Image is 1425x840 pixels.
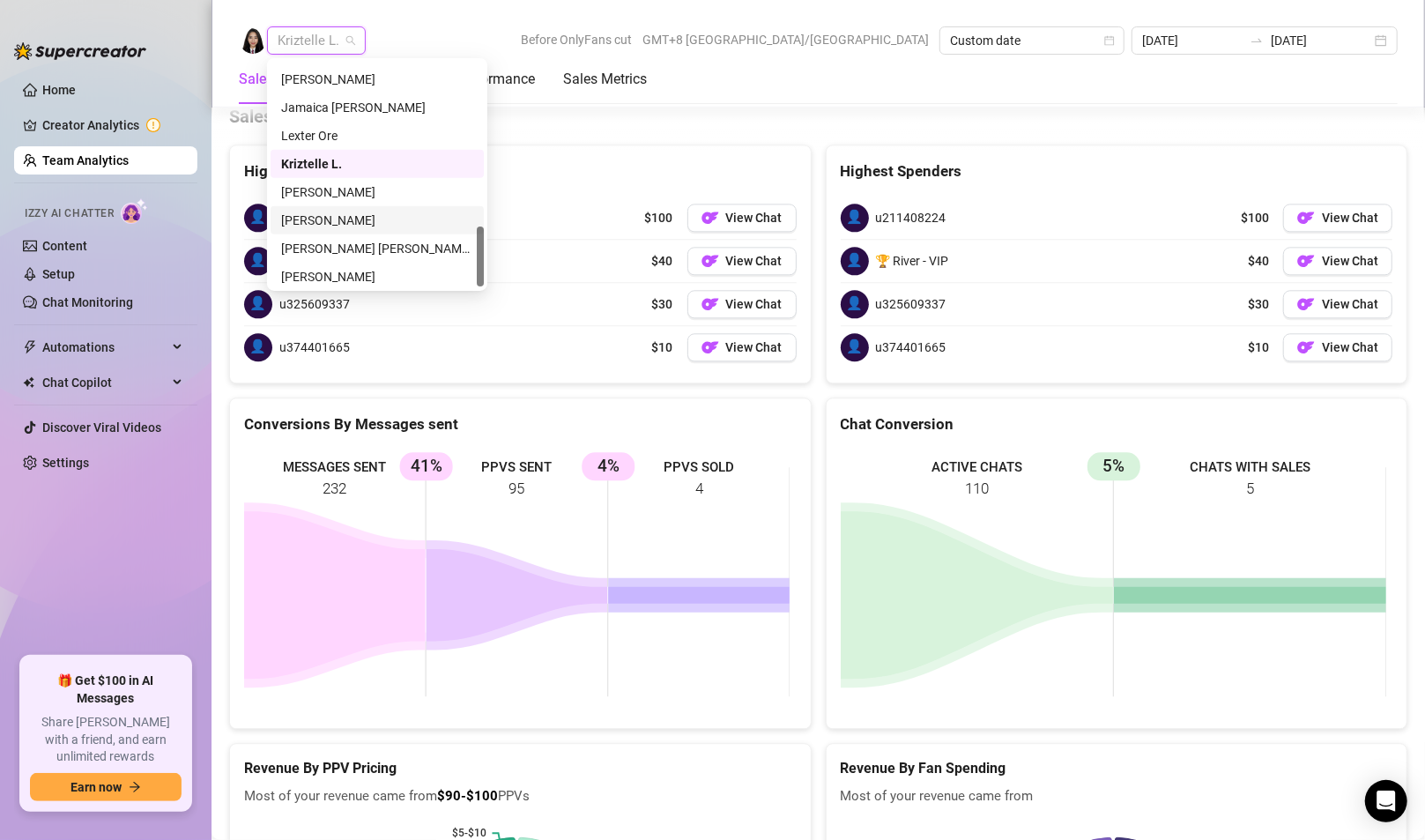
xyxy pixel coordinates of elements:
div: Lexter Ore [271,122,484,150]
img: OF [701,295,719,313]
a: Content [42,239,87,253]
img: Kriztelle L. [240,27,266,54]
span: arrow-right [129,781,141,793]
span: View Chat [726,340,783,354]
div: Janela Dela Pena [271,65,484,93]
button: Earn nowarrow-right [30,773,182,801]
a: Creator Analytics exclamation-circle [42,111,183,139]
img: OF [1297,209,1315,227]
div: Mariane Subia [271,178,484,206]
span: $10 [652,338,673,357]
span: $100 [1241,208,1269,227]
button: OFView Chat [687,247,797,275]
div: Lexter Ore [281,126,473,145]
button: OFView Chat [1283,290,1392,318]
img: OF [1297,252,1315,270]
span: 👤 [244,333,272,361]
div: Chat Conversion [841,413,1393,436]
h5: Revenue By PPV Pricing [244,758,797,779]
span: u211408224 [876,208,946,227]
span: u374401665 [876,338,946,357]
span: Automations [42,333,167,361]
span: u325609337 [279,294,350,314]
div: Kriztelle L. [271,150,484,178]
button: OFView Chat [687,204,797,232]
div: Performance [455,69,535,90]
div: Highest Ppv Sales [244,160,797,183]
span: 👤 [244,204,272,232]
span: calendar [1104,35,1115,46]
span: Most of your revenue came from [841,786,1393,807]
a: OFView Chat [1283,247,1392,275]
div: [PERSON_NAME] [PERSON_NAME] Tayre [281,239,473,258]
button: OFView Chat [1283,204,1392,232]
div: [PERSON_NAME] [281,211,473,230]
img: logo-BBDzfeDw.svg [14,42,146,60]
span: $40 [652,251,673,271]
span: 👤 [244,290,272,318]
span: $10 [1248,338,1269,357]
img: OF [701,209,719,227]
span: thunderbolt [23,340,37,354]
span: Custom date [950,27,1114,54]
span: View Chat [726,297,783,311]
span: 👤 [841,290,869,318]
span: 👤 [244,247,272,275]
span: u325609337 [876,294,946,314]
span: $40 [1248,251,1269,271]
span: Most of your revenue came from PPVs [244,786,797,807]
span: View Chat [1322,297,1378,311]
div: Conversions By Messages sent [244,413,797,436]
h4: Sales Metrics [229,104,337,129]
span: swap-right [1250,33,1264,48]
div: Kriztelle L. [281,154,473,174]
div: [PERSON_NAME] [281,70,473,89]
span: Share [PERSON_NAME] with a friend, and earn unlimited rewards [30,714,182,766]
div: Ric John Derell Tayre [271,234,484,263]
span: u374401665 [279,338,350,357]
span: 👤 [841,247,869,275]
a: Settings [42,456,89,470]
h5: Revenue By Fan Spending [841,758,1393,779]
span: 👤 [841,204,869,232]
span: View Chat [1322,254,1378,268]
a: Team Analytics [42,153,129,167]
span: Izzy AI Chatter [25,205,114,222]
a: Setup [42,267,75,281]
button: OFView Chat [687,333,797,361]
span: 🎁 Get $100 in AI Messages [30,673,182,707]
span: View Chat [1322,340,1378,354]
input: Start date [1142,31,1243,50]
div: Open Intercom Messenger [1365,780,1407,822]
span: $100 [645,208,673,227]
span: View Chat [726,211,783,225]
span: 🏆 River - VIP [876,251,949,271]
img: OF [1297,295,1315,313]
span: $30 [652,294,673,314]
text: $5-$10 [453,827,487,839]
a: Home [42,83,76,97]
img: OF [701,252,719,270]
span: Earn now [71,780,122,794]
div: Sales Metrics [563,69,647,90]
span: View Chat [726,254,783,268]
input: End date [1271,31,1371,50]
div: Sofia Husein [271,263,484,291]
div: Jamaica [PERSON_NAME] [281,98,473,117]
span: $30 [1248,294,1269,314]
button: OFView Chat [687,290,797,318]
div: [PERSON_NAME] [281,267,473,286]
div: Anjo Ty [271,206,484,234]
img: OF [1297,338,1315,356]
span: Before OnlyFans cut [521,26,632,53]
span: View Chat [1322,211,1378,225]
div: Sales [239,69,273,90]
div: Jamaica Hurtado [271,93,484,122]
button: OFView Chat [1283,333,1392,361]
span: to [1250,33,1264,48]
span: 👤 [841,333,869,361]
